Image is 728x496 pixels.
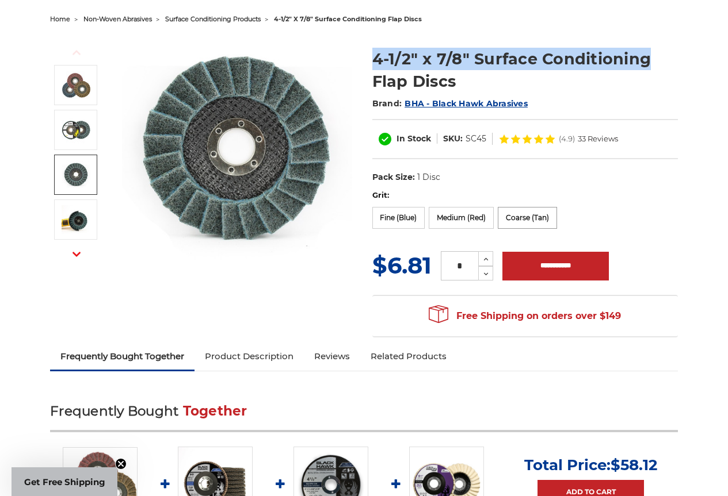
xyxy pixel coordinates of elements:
[115,458,127,470] button: Close teaser
[122,36,352,266] img: Scotch brite flap discs
[372,171,415,183] dt: Pack Size:
[372,190,678,201] label: Grit:
[524,456,657,474] p: Total Price:
[372,98,402,109] span: Brand:
[50,344,195,369] a: Frequently Bought Together
[24,476,105,487] span: Get Free Shipping
[274,15,422,23] span: 4-1/2" x 7/8" surface conditioning flap discs
[63,40,90,65] button: Previous
[50,403,178,419] span: Frequently Bought
[611,456,657,474] span: $58.12
[12,467,117,496] div: Get Free ShippingClose teaser
[559,135,575,143] span: (4.9)
[83,15,152,23] a: non-woven abrasives
[62,205,90,234] img: Angle grinder with blue surface conditioning flap disc
[195,344,304,369] a: Product Description
[62,71,90,99] img: Scotch brite flap discs
[417,171,440,183] dd: 1 Disc
[165,15,261,23] a: surface conditioning products
[360,344,457,369] a: Related Products
[372,48,678,93] h1: 4-1/2" x 7/8" Surface Conditioning Flap Discs
[183,403,247,419] span: Together
[62,160,90,189] img: 4-1/2" x 7/8" Surface Conditioning Flap Discs
[397,133,431,144] span: In Stock
[429,305,621,328] span: Free Shipping on orders over $149
[50,15,70,23] a: home
[372,251,432,279] span: $6.81
[466,133,486,145] dd: SC45
[443,133,463,145] dt: SKU:
[405,98,528,109] a: BHA - Black Hawk Abrasives
[63,242,90,267] button: Next
[304,344,360,369] a: Reviews
[62,116,90,144] img: Black Hawk Abrasives Surface Conditioning Flap Disc - Blue
[578,135,618,143] span: 33 Reviews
